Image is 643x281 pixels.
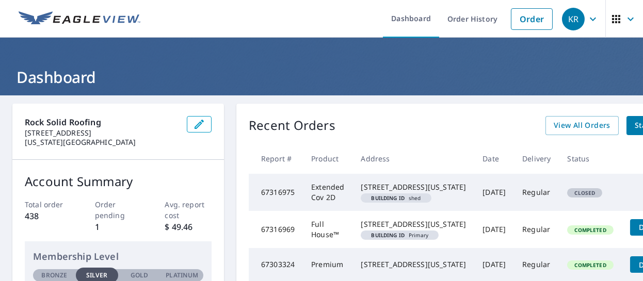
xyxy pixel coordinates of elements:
[514,211,559,248] td: Regular
[303,248,352,281] td: Premium
[559,143,621,174] th: Status
[33,250,203,263] p: Membership Level
[361,219,466,229] div: [STREET_ADDRESS][US_STATE]
[25,138,179,147] p: [US_STATE][GEOGRAPHIC_DATA]
[568,226,612,234] span: Completed
[365,233,435,238] span: Primary
[352,143,474,174] th: Address
[474,143,514,174] th: Date
[371,233,405,238] em: Building ID
[474,174,514,211] td: [DATE]
[12,67,631,88] h1: Dashboard
[165,221,212,233] p: $ 49.46
[303,211,352,248] td: Full House™
[514,143,559,174] th: Delivery
[95,199,142,221] p: Order pending
[86,271,108,280] p: Silver
[25,210,72,222] p: 438
[303,174,352,211] td: Extended Cov 2D
[25,199,72,210] p: Total order
[95,221,142,233] p: 1
[511,8,553,30] a: Order
[25,128,179,138] p: [STREET_ADDRESS]
[249,143,303,174] th: Report #
[371,195,405,201] em: Building ID
[365,195,427,201] span: shed
[514,248,559,281] td: Regular
[568,189,601,196] span: Closed
[249,116,335,135] p: Recent Orders
[25,116,179,128] p: Rock Solid Roofing
[249,211,303,248] td: 67316969
[25,172,212,191] p: Account Summary
[165,199,212,221] p: Avg. report cost
[249,174,303,211] td: 67316975
[361,182,466,192] div: [STREET_ADDRESS][US_STATE]
[474,211,514,248] td: [DATE]
[545,116,619,135] a: View All Orders
[249,248,303,281] td: 67303324
[514,174,559,211] td: Regular
[41,271,67,280] p: Bronze
[568,261,612,269] span: Completed
[166,271,198,280] p: Platinum
[131,271,148,280] p: Gold
[19,11,140,27] img: EV Logo
[474,248,514,281] td: [DATE]
[562,8,585,30] div: KR
[361,259,466,270] div: [STREET_ADDRESS][US_STATE]
[554,119,610,132] span: View All Orders
[303,143,352,174] th: Product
